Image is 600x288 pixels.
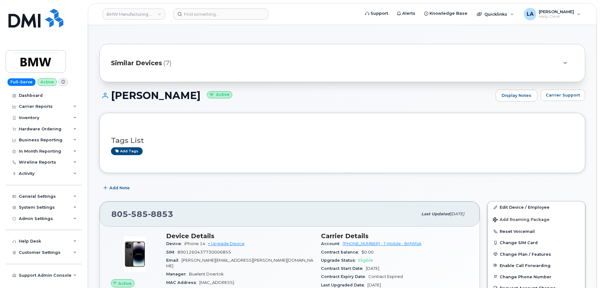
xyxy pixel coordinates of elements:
button: Carrier Support [540,90,585,101]
span: 585 [128,209,148,219]
span: Add Note [109,185,130,191]
span: [DATE] [366,266,379,271]
span: [DATE] [367,283,381,287]
a: Edit Device / Employee [488,202,585,213]
span: MAC Address [166,280,199,285]
a: [PHONE_NUMBER] - T-Mobile - BMWNA [343,241,421,246]
span: Active [118,280,132,286]
span: Contract Expiry Date [321,274,368,279]
span: iPhone 14 [184,241,205,246]
span: [MAC_ADDRESS] [199,280,234,285]
h3: Device Details [166,232,313,240]
span: 8853 [148,209,173,219]
h1: [PERSON_NAME] [99,90,492,101]
span: Last updated [421,212,450,216]
span: Similar Devices [111,59,162,68]
button: Add Roaming Package [488,213,585,226]
span: [PERSON_NAME][EMAIL_ADDRESS][PERSON_NAME][DOMAIN_NAME] [166,258,313,268]
span: (7) [163,59,171,68]
span: Eligible [358,258,373,263]
span: Upgrade Status [321,258,358,263]
span: Contract Start Date [321,266,366,271]
a: + Upgrade Device [208,241,245,246]
button: Add Note [99,182,135,194]
span: Carrier Support [546,92,580,98]
span: Add Roaming Package [493,217,550,223]
span: 8901260437730006855 [177,250,231,254]
a: Display Notes [496,90,537,102]
a: Add tags [111,147,143,155]
span: Contract balance [321,250,361,254]
span: Change Plan / Features [500,252,551,256]
span: Manager [166,272,189,276]
span: $0.00 [361,250,374,254]
span: [DATE] [450,212,464,216]
button: Change SIM Card [488,237,585,248]
span: Device [166,241,184,246]
span: Email [166,258,182,263]
iframe: Messenger Launcher [573,261,595,283]
span: Contract Expired [368,274,403,279]
img: image20231002-3703462-njx0qo.jpeg [116,235,154,273]
button: Change Phone Number [488,271,585,282]
span: Account [321,241,343,246]
span: 805 [111,209,173,219]
span: SIM [166,250,177,254]
small: Active [207,91,232,98]
span: Buelent Doertok [189,272,224,276]
button: Reset Voicemail [488,226,585,237]
span: Enable Call Forwarding [500,263,550,268]
h3: Tags List [111,137,574,144]
span: Last Upgraded Date [321,283,367,287]
button: Change Plan / Features [488,249,585,260]
h3: Carrier Details [321,232,468,240]
button: Enable Call Forwarding [488,260,585,271]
